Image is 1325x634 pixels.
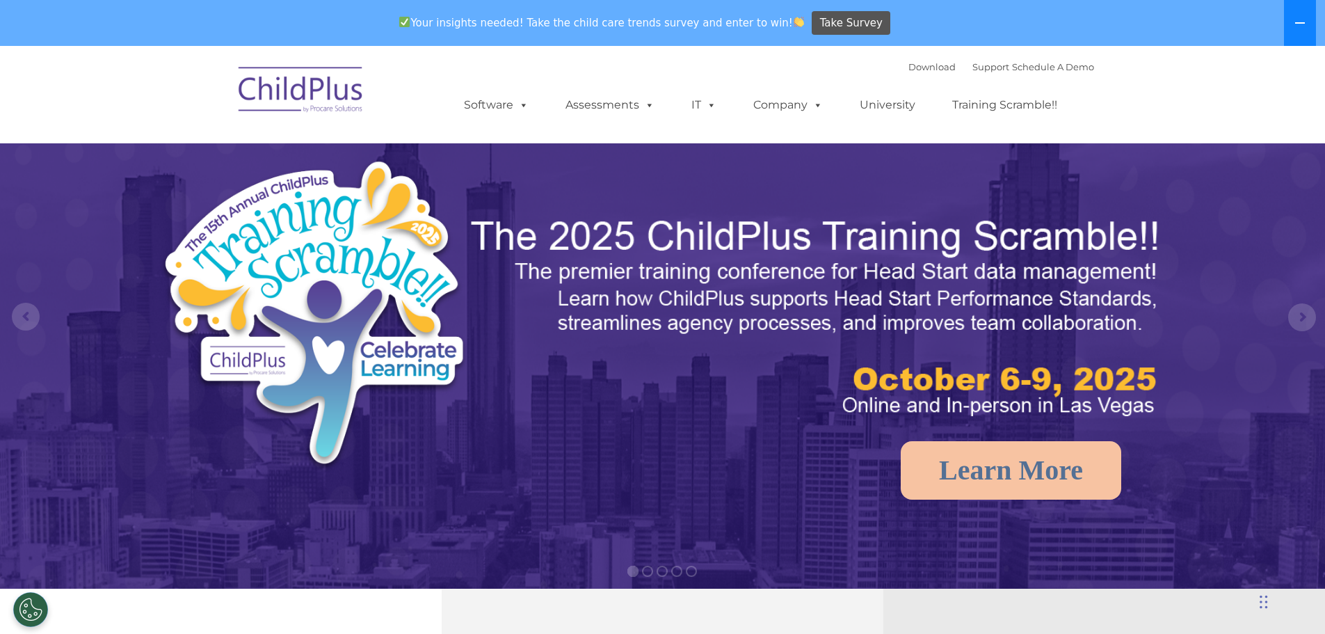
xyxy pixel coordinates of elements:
span: Your insights needed! Take the child care trends survey and enter to win! [394,9,810,36]
a: Take Survey [812,11,890,35]
div: Drag [1260,581,1268,623]
img: 👏 [794,17,804,27]
a: University [846,91,929,119]
a: Download [908,61,956,72]
font: | [908,61,1094,72]
img: ✅ [399,17,410,27]
img: ChildPlus by Procare Solutions [232,57,371,127]
a: Schedule A Demo [1012,61,1094,72]
a: Assessments [552,91,668,119]
span: Phone number [193,149,252,159]
iframe: Chat Widget [1255,567,1325,634]
a: Training Scramble!! [938,91,1071,119]
a: Learn More [901,441,1121,500]
a: Company [739,91,837,119]
a: IT [677,91,730,119]
a: Support [972,61,1009,72]
button: Cookies Settings [13,592,48,627]
span: Take Survey [820,11,883,35]
a: Software [450,91,543,119]
span: Last name [193,92,236,102]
